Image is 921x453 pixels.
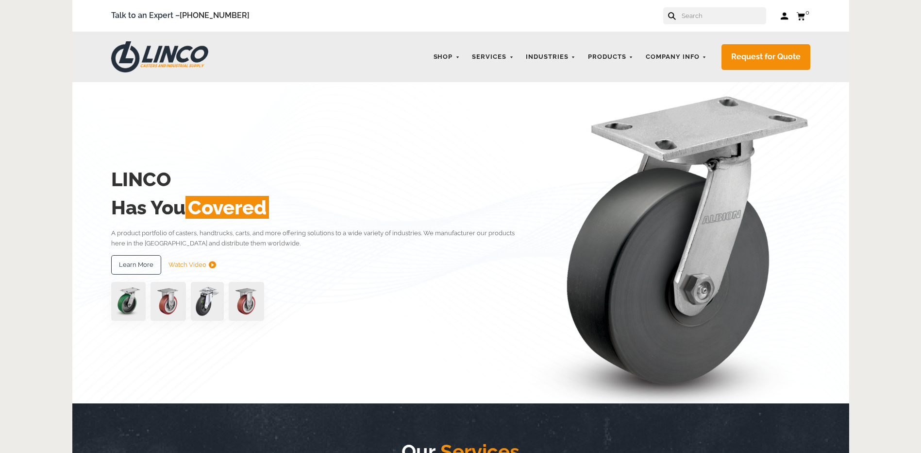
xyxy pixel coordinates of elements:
[681,7,766,24] input: Search
[641,48,712,67] a: Company Info
[429,48,465,67] a: Shop
[229,282,264,321] img: capture-59611-removebg-preview-1.png
[532,82,810,403] img: linco_caster
[151,282,186,321] img: capture-59611-removebg-preview-1.png
[721,44,810,70] a: Request for Quote
[180,11,250,20] a: [PHONE_NUMBER]
[111,9,250,22] span: Talk to an Expert –
[111,255,161,275] a: Learn More
[209,261,216,268] img: subtract.png
[467,48,519,67] a: Services
[111,193,529,222] h2: Has You
[111,228,529,249] p: A product portfolio of casters, handtrucks, carts, and more offering solutions to a wide variety ...
[111,41,208,72] img: LINCO CASTERS & INDUSTRIAL SUPPLY
[583,48,638,67] a: Products
[781,11,789,21] a: Log in
[185,196,269,219] span: Covered
[168,255,216,275] a: Watch Video
[111,282,146,321] img: pn3orx8a-94725-1-1-.png
[805,9,809,16] span: 0
[111,165,529,193] h2: LINCO
[796,10,810,22] a: 0
[191,282,224,321] img: lvwpp200rst849959jpg-30522-removebg-preview-1.png
[521,48,581,67] a: Industries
